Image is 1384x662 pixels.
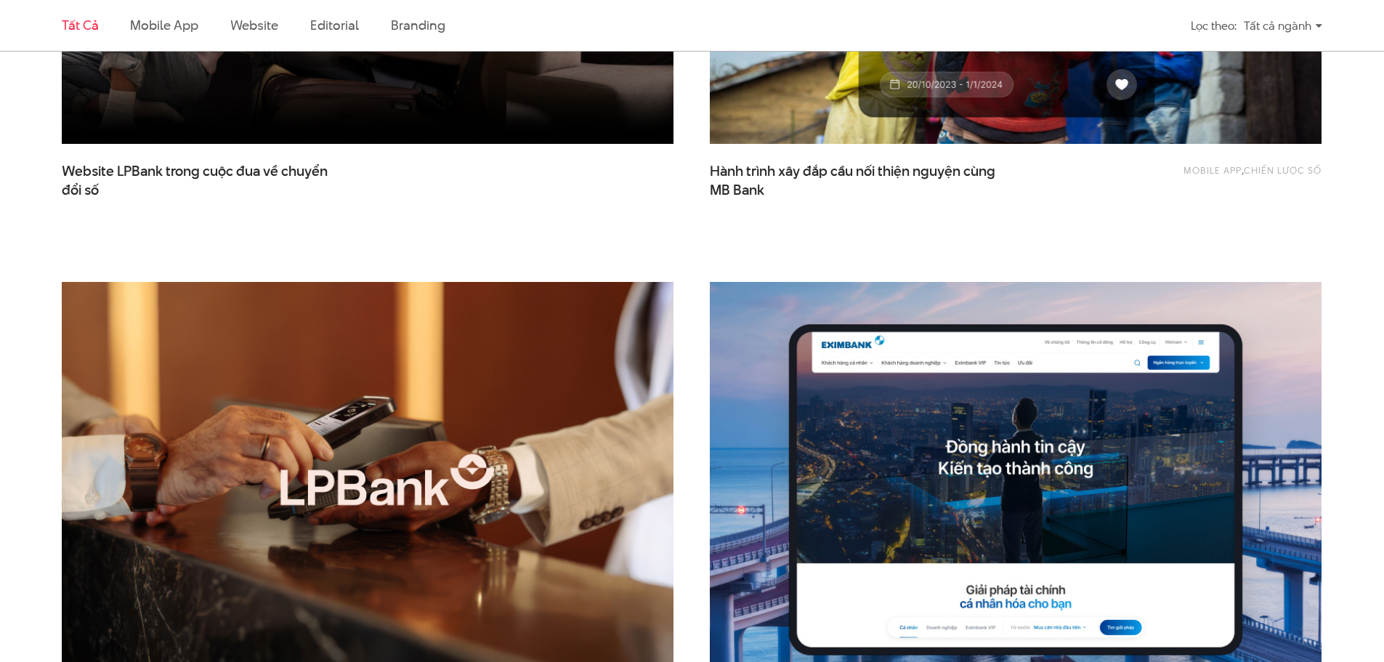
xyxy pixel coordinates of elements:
[62,162,352,198] span: Website LPBank trong cuộc đua về chuyển
[62,16,98,34] a: Tất cả
[710,181,764,200] span: MB Bank
[1244,13,1322,39] div: Tất cả ngành
[1191,13,1237,39] div: Lọc theo:
[710,162,1000,198] a: Hành trình xây đắp cầu nối thiện nguyện cùngMB Bank
[1244,164,1322,177] a: Chiến lược số
[62,162,352,198] a: Website LPBank trong cuộc đua về chuyểnđổi số
[391,16,445,34] a: Branding
[62,181,99,200] span: đổi số
[1077,162,1322,191] div: ,
[130,16,198,34] a: Mobile app
[710,162,1000,198] span: Hành trình xây đắp cầu nối thiện nguyện cùng
[310,16,359,34] a: Editorial
[230,16,278,34] a: Website
[1183,164,1242,177] a: Mobile app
